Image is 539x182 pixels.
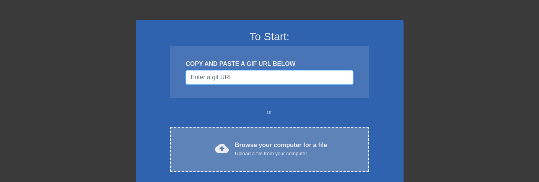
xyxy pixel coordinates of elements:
[146,30,394,43] h3: To Start:
[215,141,229,155] span: cloud_upload
[235,150,327,157] div: Upload a file from your computer
[156,108,384,117] div: or
[186,70,353,85] input: Username
[235,141,327,157] div: Browse your computer for a file
[186,59,353,69] div: COPY AND PASTE A GIF URL BELOW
